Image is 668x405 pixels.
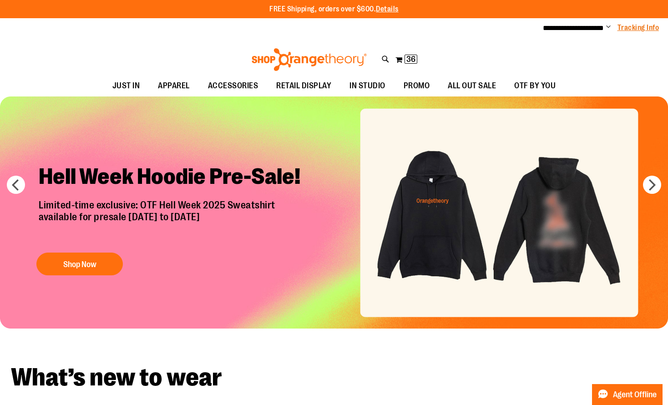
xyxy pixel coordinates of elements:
[617,23,659,33] a: Tracking Info
[349,76,385,96] span: IN STUDIO
[613,390,657,399] span: Agent Offline
[276,76,331,96] span: RETAIL DISPLAY
[32,156,316,280] a: Hell Week Hoodie Pre-Sale! Limited-time exclusive: OTF Hell Week 2025 Sweatshirtavailable for pre...
[592,384,663,405] button: Agent Offline
[404,76,430,96] span: PROMO
[406,55,415,64] span: 36
[32,156,316,199] h2: Hell Week Hoodie Pre-Sale!
[112,76,140,96] span: JUST IN
[250,48,368,71] img: Shop Orangetheory
[448,76,496,96] span: ALL OUT SALE
[208,76,258,96] span: ACCESSORIES
[36,253,123,276] button: Shop Now
[11,365,657,390] h2: What’s new to wear
[7,176,25,194] button: prev
[376,5,399,13] a: Details
[269,4,399,15] p: FREE Shipping, orders over $600.
[158,76,190,96] span: APPAREL
[514,76,556,96] span: OTF BY YOU
[606,23,611,32] button: Account menu
[32,199,316,244] p: Limited-time exclusive: OTF Hell Week 2025 Sweatshirt available for presale [DATE] to [DATE]
[643,176,661,194] button: next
